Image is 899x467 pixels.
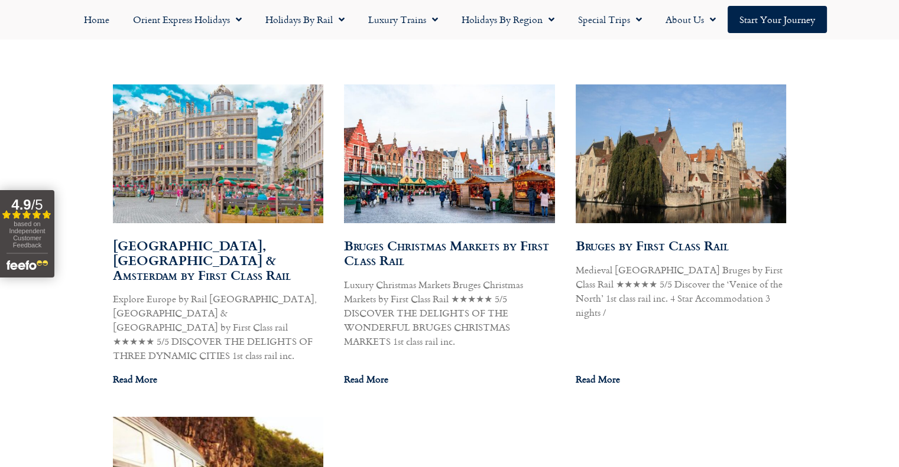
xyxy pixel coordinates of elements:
[6,6,893,33] nav: Menu
[113,372,157,386] a: Read more about Bruges, Brussels & Amsterdam by First Class Rail
[576,263,787,319] p: Medieval [GEOGRAPHIC_DATA] Bruges by First Class Rail ★★★★★ 5/5 Discover the ‘Venice of the North...
[113,236,291,285] a: [GEOGRAPHIC_DATA], [GEOGRAPHIC_DATA] & Amsterdam by First Class Rail
[728,6,827,33] a: Start your Journey
[566,6,654,33] a: Special Trips
[576,236,729,255] a: Bruges by First Class Rail
[113,292,324,363] p: Explore Europe by Rail [GEOGRAPHIC_DATA], [GEOGRAPHIC_DATA] & [GEOGRAPHIC_DATA] by First Class ra...
[344,372,388,386] a: Read more about Bruges Christmas Markets by First Class Rail
[344,277,555,348] p: Luxury Christmas Markets Bruges Christmas Markets by First Class Rail ★★★★★ 5/5 DISCOVER THE DELI...
[344,236,549,270] a: Bruges Christmas Markets by First Class Rail
[576,372,620,386] a: Read more about Bruges by First Class Rail
[356,6,450,33] a: Luxury Trains
[450,6,566,33] a: Holidays by Region
[72,6,121,33] a: Home
[254,6,356,33] a: Holidays by Rail
[654,6,728,33] a: About Us
[121,6,254,33] a: Orient Express Holidays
